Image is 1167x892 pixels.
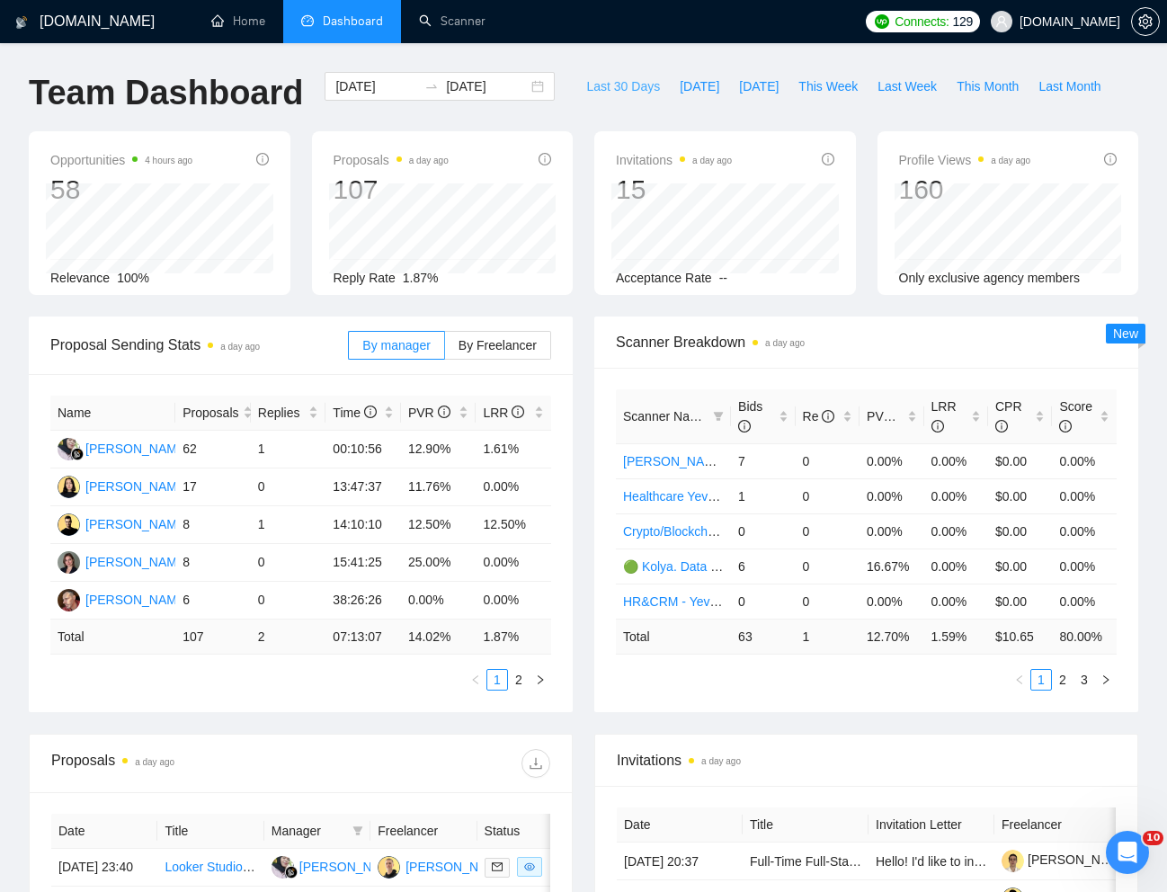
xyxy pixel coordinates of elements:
a: [PERSON_NAME] [1002,852,1131,867]
time: a day ago [991,156,1030,165]
img: YS [58,513,80,536]
span: left [1014,674,1025,685]
td: 0 [796,549,860,584]
td: 0.00% [1052,478,1117,513]
span: 10 [1143,831,1163,845]
span: 129 [953,12,973,31]
span: user [995,15,1008,28]
td: 14.02 % [401,620,477,655]
span: Scanner Breakdown [616,331,1117,353]
td: 1.59 % [924,619,988,654]
td: [DATE] 23:40 [51,849,157,887]
span: Reply Rate [334,271,396,285]
td: Full-Time Full-Stack Developer for SaaS Business [743,843,869,880]
li: 1 [1030,669,1052,691]
img: NS [378,856,400,879]
input: End date [446,76,528,96]
a: Looker Studios Integration Specialist for Restaurant Software [165,860,505,874]
img: c1PGpmN15o2zh9suneEaC8xW0BKddzALPg1LC20oEjDFvG9LTgK1hiWITEmr6wdOLP [1002,850,1024,872]
iframe: Intercom live chat [1106,831,1149,874]
div: Proposals [51,749,301,778]
div: [PERSON_NAME] [405,857,509,877]
span: right [1100,674,1111,685]
h1: Team Dashboard [29,72,303,114]
a: DD[PERSON_NAME] [58,592,189,606]
td: 0.00% [476,582,551,620]
td: 0.00% [860,478,923,513]
span: Relevance [50,271,110,285]
button: setting [1131,7,1160,36]
span: Connects: [895,12,949,31]
div: [PERSON_NAME] [85,590,189,610]
span: Bids [738,399,762,433]
li: Next Page [530,669,551,691]
span: info-circle [822,153,834,165]
a: Crypto/Blockchain UI/UX Design - [PERSON_NAME] [623,524,919,539]
img: DD [58,589,80,611]
div: 107 [334,173,449,207]
span: mail [492,861,503,872]
th: Replies [251,396,326,431]
td: 0.00% [860,443,923,478]
img: FF [272,856,294,879]
time: a day ago [701,756,741,766]
button: right [530,669,551,691]
span: dashboard [301,14,314,27]
time: a day ago [220,342,260,352]
td: 0 [796,584,860,619]
span: info-circle [822,410,834,423]
span: By manager [362,338,430,352]
a: 2 [1053,670,1073,690]
td: Total [50,620,175,655]
button: Last 30 Days [576,72,670,101]
span: CPR [995,399,1022,433]
td: 8 [175,544,251,582]
td: 0.00% [924,478,988,513]
td: $0.00 [988,584,1052,619]
button: right [1095,669,1117,691]
span: Proposal Sending Stats [50,334,348,356]
li: 2 [1052,669,1073,691]
td: 63 [731,619,795,654]
td: [DATE] 20:37 [617,843,743,880]
li: 2 [508,669,530,691]
time: a day ago [765,338,805,348]
td: 00:10:56 [325,431,401,468]
time: a day ago [692,156,732,165]
span: This Week [798,76,858,96]
button: Last Month [1029,72,1110,101]
span: LRR [483,406,524,420]
td: $ 10.65 [988,619,1052,654]
div: [PERSON_NAME] [85,514,189,534]
a: NS[PERSON_NAME] [378,859,509,873]
td: 0.00% [1052,513,1117,549]
span: By Freelancer [459,338,537,352]
span: Proposals [334,149,449,171]
td: 1 [251,431,326,468]
td: 25.00% [401,544,477,582]
span: [DATE] [739,76,779,96]
span: info-circle [931,420,944,433]
span: info-circle [438,406,450,418]
a: 1 [487,670,507,690]
a: Healthcare Yevhen - React General - СL [623,489,849,504]
span: info-circle [896,410,909,423]
span: eye [524,861,535,872]
img: NB [58,476,80,498]
th: Date [51,814,157,849]
span: info-circle [738,420,751,433]
a: setting [1131,14,1160,29]
span: Re [803,409,835,424]
time: a day ago [409,156,449,165]
td: 0.00% [1052,443,1117,478]
td: 07:13:07 [325,620,401,655]
td: 17 [175,468,251,506]
span: info-circle [539,153,551,165]
span: info-circle [256,153,269,165]
button: This Month [947,72,1029,101]
span: Acceptance Rate [616,271,712,285]
td: 0 [796,478,860,513]
span: Scanner Name [623,409,707,424]
span: info-circle [1059,420,1072,433]
a: IM[PERSON_NAME] [58,554,189,568]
